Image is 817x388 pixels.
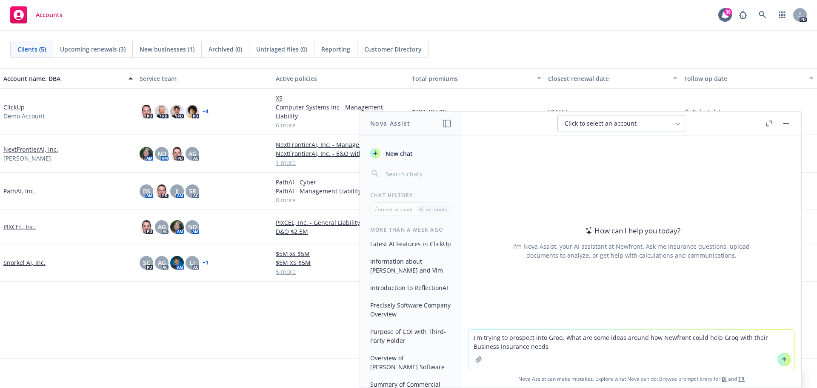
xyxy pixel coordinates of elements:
span: Click to select an account [565,119,637,128]
img: photo [155,184,169,198]
a: PathAI - Management Liability [276,187,405,195]
button: Follow up date [681,68,817,89]
span: $392,487.00 [412,107,446,116]
img: photo [170,256,184,270]
div: Service team [140,74,269,83]
p: Current account [374,206,413,213]
a: 6 more [276,121,405,129]
button: Click to select an account [557,115,685,132]
a: + 4 [203,109,209,114]
span: [PERSON_NAME] [3,154,51,163]
span: AG [158,258,166,267]
a: TR [738,375,745,382]
button: Precisely Software Company Overview [367,298,455,321]
a: 1 more [276,158,405,167]
span: Reporting [321,45,350,54]
p: All accounts [419,206,447,213]
span: Demo Account [3,112,45,121]
span: Select date [693,107,724,116]
a: Accounts [7,3,66,27]
div: 36 [724,8,732,16]
span: [DATE] [548,107,567,116]
a: PathAI, Inc. [3,187,35,195]
span: BS [143,187,150,195]
div: Follow up date [684,74,804,83]
a: 5 more [276,267,405,276]
button: Information about [PERSON_NAME] and Vim [367,254,455,277]
a: PathAI - Cyber [276,178,405,187]
button: Service team [136,68,272,89]
img: photo [170,220,184,234]
span: SR [189,187,196,195]
span: Upcoming renewals (3) [60,45,126,54]
img: photo [140,147,153,161]
img: photo [155,105,169,118]
div: Active policies [276,74,405,83]
button: Closest renewal date [545,68,681,89]
a: $5M XS $5M [276,258,405,267]
button: Purpose of COI with Third-Party Holder [367,325,455,348]
button: Active policies [272,68,408,89]
a: Switch app [774,6,791,23]
a: BI [722,375,727,382]
button: Overview of [PERSON_NAME] Software [367,351,455,374]
a: Snorkel AI, Inc. [3,258,46,267]
div: I'm Nova Assist, your AI assistant at Newfront. Ask me insurance questions, upload documents to a... [512,242,751,260]
a: PIXCEL, Inc. [3,222,36,231]
span: New businesses (1) [140,45,194,54]
div: Closest renewal date [548,74,668,83]
a: NextFrontierAI, Inc. - E&O with Cyber [276,149,405,158]
span: Nova Assist can make mistakes. Explore what Nova can do: Browse prompt library for and [465,370,798,388]
a: Computer Systems Inc - Management Liability [276,103,405,121]
button: Introduction to ReflectionAI [367,281,455,295]
button: New chat [367,146,455,161]
img: photo [170,105,184,118]
button: Latest AI Features in ClickUp [367,237,455,251]
div: More than a week ago [360,226,462,233]
a: D&O $2.5M [276,227,405,236]
span: Accounts [36,11,63,18]
span: New chat [384,149,413,158]
span: Clients (5) [17,45,46,54]
button: Total premiums [408,68,545,89]
a: $5M xs $5M [276,249,405,258]
a: Search [754,6,771,23]
div: How can I help you today? [583,225,680,236]
img: photo [170,147,184,161]
a: NextFrontierAI, Inc. [3,145,58,154]
span: Customer Directory [364,45,422,54]
span: LI [190,258,195,267]
span: ND [188,222,197,231]
div: Account name, DBA [3,74,123,83]
a: Report a Bug [734,6,751,23]
div: Total premiums [412,74,532,83]
img: photo [140,220,153,234]
h1: Nova Assist [370,119,410,128]
span: SC [143,258,150,267]
a: ClickUp [3,103,25,112]
textarea: I'm trying to prospect into Groq. What are some ideas around how Newfront could help Groq with th... [468,330,794,370]
img: photo [186,105,199,118]
span: AG [189,149,197,158]
input: Search chats [384,168,451,180]
a: + 1 [203,260,209,265]
a: 8 more [276,195,405,204]
span: AG [158,222,166,231]
span: ND [157,149,166,158]
span: Untriaged files (0) [256,45,307,54]
div: Chat History [360,192,462,199]
img: photo [140,105,153,118]
span: Archived (0) [209,45,242,54]
a: NextFrontierAI, Inc. - Management Liability [276,140,405,149]
span: JJ [175,187,179,195]
a: PIXCEL, Inc. - General Liability [276,218,405,227]
a: XS [276,94,405,103]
